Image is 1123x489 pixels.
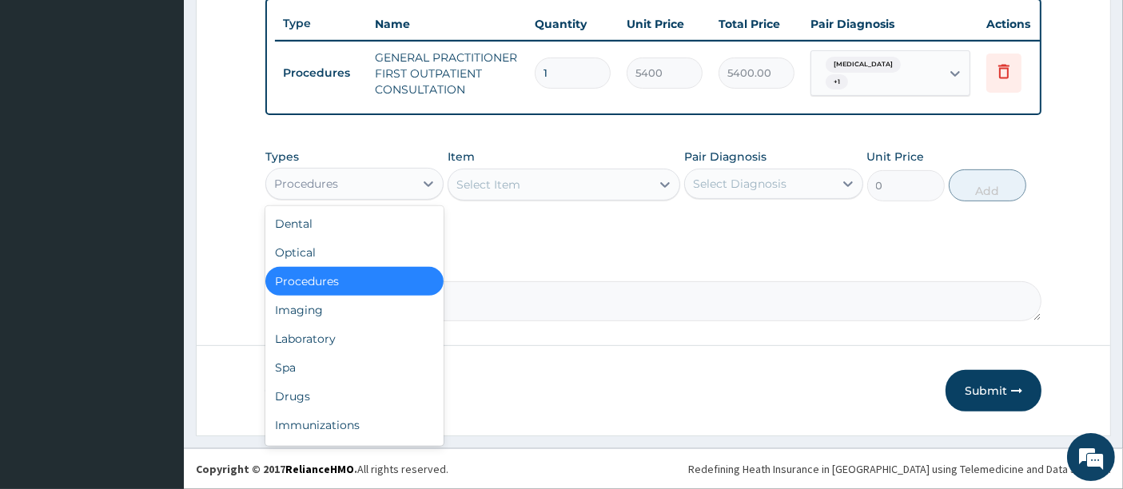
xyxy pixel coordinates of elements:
[184,448,1123,489] footer: All rights reserved.
[285,462,354,476] a: RelianceHMO
[826,57,901,73] span: [MEDICAL_DATA]
[456,177,520,193] div: Select Item
[265,267,444,296] div: Procedures
[265,150,299,164] label: Types
[265,296,444,324] div: Imaging
[265,382,444,411] div: Drugs
[275,58,367,88] td: Procedures
[693,176,786,192] div: Select Diagnosis
[867,149,925,165] label: Unit Price
[619,8,711,40] th: Unit Price
[196,462,357,476] strong: Copyright © 2017 .
[367,42,527,105] td: GENERAL PRACTITIONER FIRST OUTPATIENT CONSULTATION
[684,149,767,165] label: Pair Diagnosis
[274,176,338,192] div: Procedures
[265,238,444,267] div: Optical
[802,8,978,40] th: Pair Diagnosis
[262,8,301,46] div: Minimize live chat window
[265,209,444,238] div: Dental
[265,411,444,439] div: Immunizations
[826,74,848,90] span: + 1
[93,144,221,305] span: We're online!
[688,461,1111,477] div: Redefining Heath Insurance in [GEOGRAPHIC_DATA] using Telemedicine and Data Science!
[978,8,1058,40] th: Actions
[83,89,269,110] div: Chat with us now
[8,322,305,378] textarea: Type your message and hit 'Enter'
[448,149,475,165] label: Item
[265,324,444,353] div: Laboratory
[265,259,1042,272] label: Comment
[711,8,802,40] th: Total Price
[275,9,367,38] th: Type
[367,8,527,40] th: Name
[946,370,1041,411] button: Submit
[265,353,444,382] div: Spa
[265,439,444,468] div: Others
[527,8,619,40] th: Quantity
[949,169,1026,201] button: Add
[30,80,65,120] img: d_794563401_company_1708531726252_794563401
